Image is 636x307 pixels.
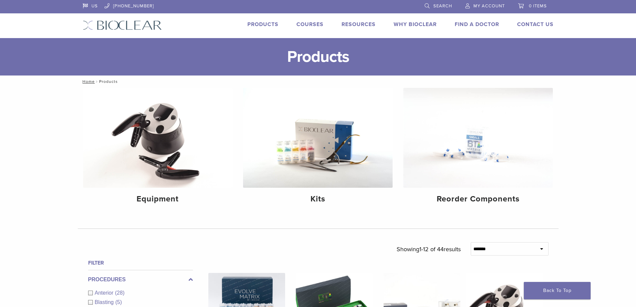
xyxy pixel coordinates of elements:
[397,242,461,256] p: Showing results
[95,290,115,296] span: Anterior
[247,21,278,28] a: Products
[115,299,122,305] span: (5)
[342,21,376,28] a: Resources
[95,80,99,83] span: /
[88,259,193,267] h4: Filter
[403,88,553,188] img: Reorder Components
[455,21,499,28] a: Find A Doctor
[95,299,116,305] span: Blasting
[403,88,553,209] a: Reorder Components
[394,21,437,28] a: Why Bioclear
[243,88,393,188] img: Kits
[517,21,554,28] a: Contact Us
[433,3,452,9] span: Search
[473,3,505,9] span: My Account
[524,282,591,299] a: Back To Top
[409,193,548,205] h4: Reorder Components
[83,20,162,30] img: Bioclear
[248,193,387,205] h4: Kits
[88,193,227,205] h4: Equipment
[80,79,95,84] a: Home
[115,290,125,296] span: (28)
[296,21,324,28] a: Courses
[243,88,393,209] a: Kits
[83,88,233,209] a: Equipment
[78,75,559,88] nav: Products
[529,3,547,9] span: 0 items
[83,88,233,188] img: Equipment
[88,276,193,284] label: Procedures
[419,246,444,253] span: 1-12 of 44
